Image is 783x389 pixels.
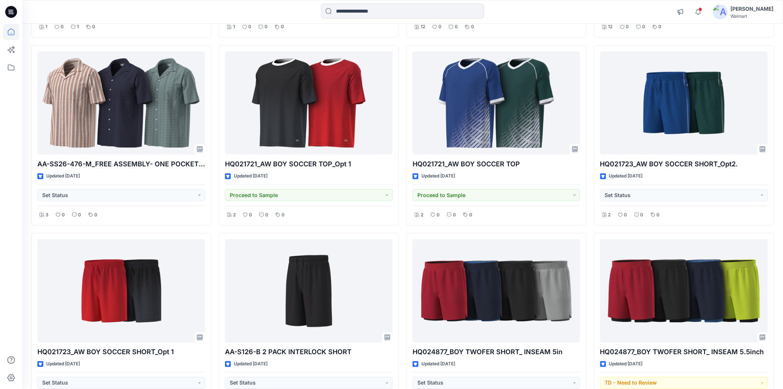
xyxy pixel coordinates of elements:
[61,23,64,31] p: 0
[413,239,580,342] a: HQ024877_BOY TWOFER SHORT_ INSEAM 5in
[437,211,440,219] p: 0
[471,23,474,31] p: 0
[421,23,425,31] p: 12
[438,23,441,31] p: 0
[46,23,47,31] p: 1
[77,23,79,31] p: 1
[37,347,205,358] p: HQ021723_AW BOY SOCCER SHORT_Opt 1
[600,347,768,358] p: HQ024877_BOY TWOFER SHORT_ INSEAM 5.5inch
[234,172,268,180] p: Updated [DATE]
[455,23,458,31] p: 0
[624,211,627,219] p: 0
[282,211,285,219] p: 0
[225,347,393,358] p: AA-S126-B 2 PACK INTERLOCK SHORT
[713,4,728,19] img: avatar
[421,211,423,219] p: 2
[225,159,393,169] p: HQ021721_AW BOY SOCCER TOP_Opt 1
[234,360,268,368] p: Updated [DATE]
[233,23,235,31] p: 1
[92,23,95,31] p: 0
[731,4,774,13] div: [PERSON_NAME]
[609,172,643,180] p: Updated [DATE]
[37,159,205,169] p: AA-SS26-476-M_FREE ASSEMBLY- ONE POCKET CAMP SHIRT
[46,360,80,368] p: Updated [DATE]
[413,347,580,358] p: HQ024877_BOY TWOFER SHORT_ INSEAM 5in
[609,360,643,368] p: Updated [DATE]
[421,172,455,180] p: Updated [DATE]
[265,211,268,219] p: 0
[225,239,393,342] a: AA-S126-B 2 PACK INTERLOCK SHORT
[731,13,774,19] div: Walmart
[421,360,455,368] p: Updated [DATE]
[608,23,613,31] p: 12
[642,23,645,31] p: 0
[46,211,48,219] p: 3
[453,211,456,219] p: 0
[248,23,251,31] p: 0
[600,51,768,154] a: HQ021723_AW BOY SOCCER SHORT_Opt2.
[600,239,768,342] a: HQ024877_BOY TWOFER SHORT_ INSEAM 5.5inch
[249,211,252,219] p: 0
[608,211,611,219] p: 2
[265,23,268,31] p: 0
[657,211,660,219] p: 0
[46,172,80,180] p: Updated [DATE]
[600,159,768,169] p: HQ021723_AW BOY SOCCER SHORT_Opt2.
[641,211,643,219] p: 0
[62,211,65,219] p: 0
[78,211,81,219] p: 0
[94,211,97,219] p: 0
[413,51,580,154] a: HQ021721_AW BOY SOCCER TOP
[37,239,205,342] a: HQ021723_AW BOY SOCCER SHORT_Opt 1
[469,211,472,219] p: 0
[659,23,662,31] p: 0
[413,159,580,169] p: HQ021721_AW BOY SOCCER TOP
[281,23,284,31] p: 0
[233,211,236,219] p: 2
[626,23,629,31] p: 0
[37,51,205,154] a: AA-SS26-476-M_FREE ASSEMBLY- ONE POCKET CAMP SHIRT
[225,51,393,154] a: HQ021721_AW BOY SOCCER TOP_Opt 1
